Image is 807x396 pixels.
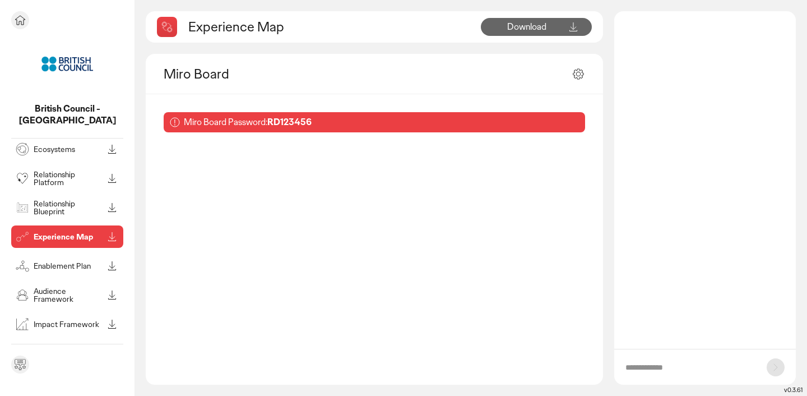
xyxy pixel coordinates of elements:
[34,262,103,270] p: Enablement Plan
[184,117,312,128] p: Miro Board Password:
[267,116,312,128] b: RD123456
[11,342,123,356] button: See all modules in toolbox
[507,21,546,33] span: Download
[188,18,284,35] h2: Experience Map
[34,171,103,186] p: Relationship Platform
[18,344,116,354] p: See all modules in toolbox
[11,356,29,374] div: Send feedback
[39,36,95,92] img: project avatar
[481,18,592,36] button: Download
[164,65,229,82] h2: Miro Board
[34,145,103,153] p: Ecosystems
[34,320,103,328] p: Impact Framework
[34,200,103,215] p: Relationship Blueprint
[34,233,103,241] p: Experience Map
[11,103,123,127] p: British Council - ASIA
[34,287,103,303] p: Audience Framework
